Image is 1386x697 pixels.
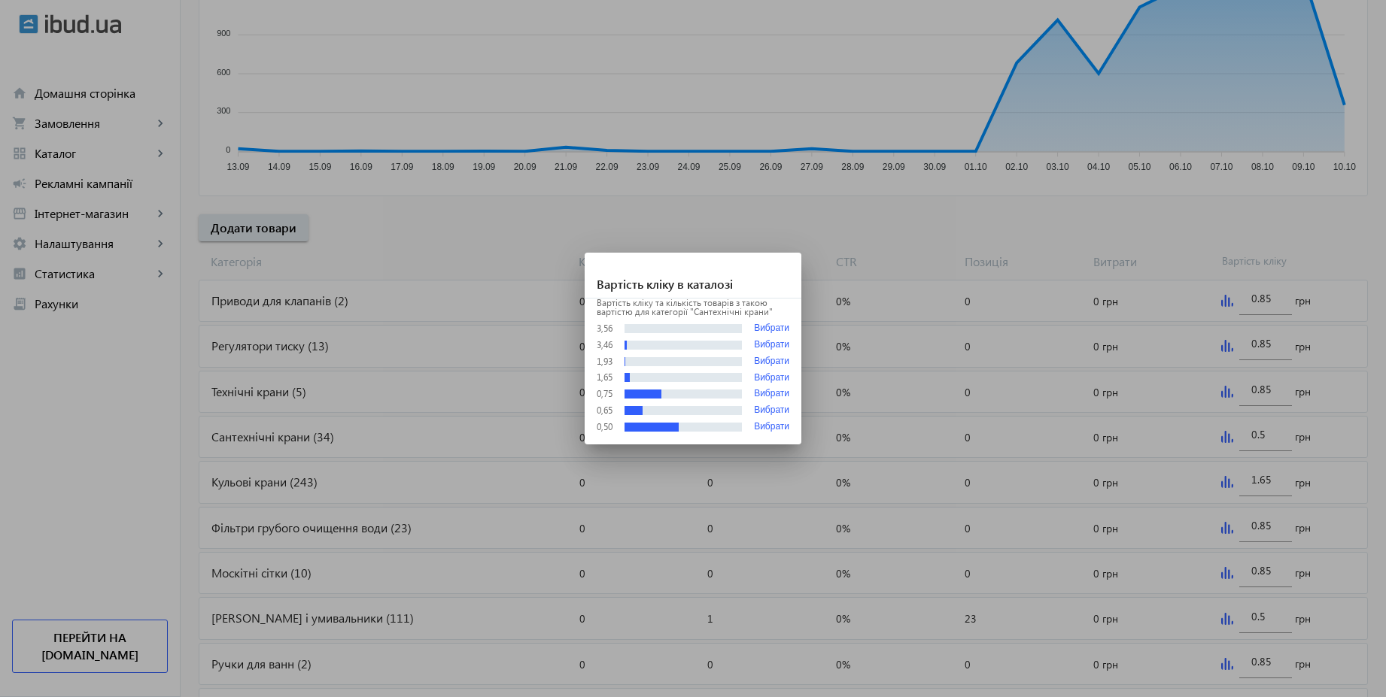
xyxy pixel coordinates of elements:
div: 1,65 [597,373,612,382]
div: 0,75 [597,389,612,399]
button: Вибрати [754,422,789,432]
div: 0,65 [597,406,612,415]
h1: Вартість кліку в каталозі [585,253,801,298]
button: Вибрати [754,373,789,383]
div: 3,56 [597,324,612,333]
button: Вибрати [754,389,789,399]
button: Вибрати [754,356,789,367]
p: Вартість кліку та кількість товарів з такою вартістю для категорії "Сантехнічні крани" [597,298,789,317]
button: Вибрати [754,340,789,350]
div: 1,93 [597,357,612,366]
div: 0,50 [597,423,612,432]
button: Вибрати [754,323,789,334]
div: 3,46 [597,341,612,350]
button: Вибрати [754,405,789,416]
